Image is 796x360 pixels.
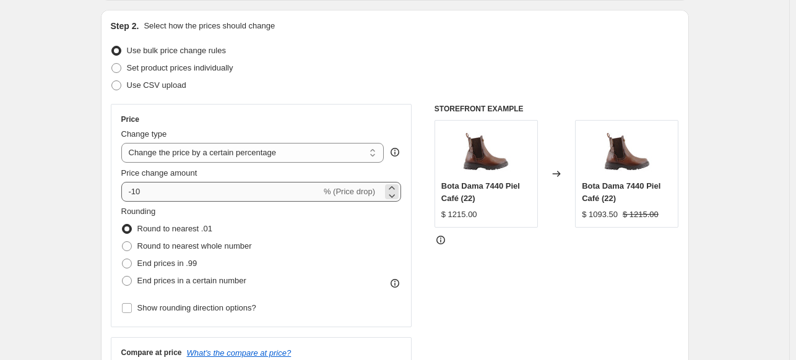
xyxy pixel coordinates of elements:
[121,114,139,124] h3: Price
[441,181,520,203] span: Bota Dama 7440 Piel Café (22)
[121,129,167,139] span: Change type
[137,224,212,233] span: Round to nearest .01
[435,104,679,114] h6: STOREFRONT EXAMPLE
[111,20,139,32] h2: Step 2.
[127,63,233,72] span: Set product prices individually
[187,348,292,358] button: What's the compare at price?
[389,146,401,158] div: help
[623,208,659,221] strike: $ 1215.00
[602,127,652,176] img: 7440-DAV-SHE-ST-CF-01_80x.jpg
[137,276,246,285] span: End prices in a certain number
[441,208,477,221] div: $ 1215.00
[121,182,321,202] input: -15
[121,168,197,178] span: Price change amount
[121,207,156,216] span: Rounding
[137,303,256,312] span: Show rounding direction options?
[137,259,197,268] span: End prices in .99
[582,181,660,203] span: Bota Dama 7440 Piel Café (22)
[582,208,618,221] div: $ 1093.50
[121,348,182,358] h3: Compare at price
[127,46,226,55] span: Use bulk price change rules
[127,80,186,90] span: Use CSV upload
[461,127,511,176] img: 7440-DAV-SHE-ST-CF-01_80x.jpg
[324,187,375,196] span: % (Price drop)
[144,20,275,32] p: Select how the prices should change
[137,241,252,251] span: Round to nearest whole number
